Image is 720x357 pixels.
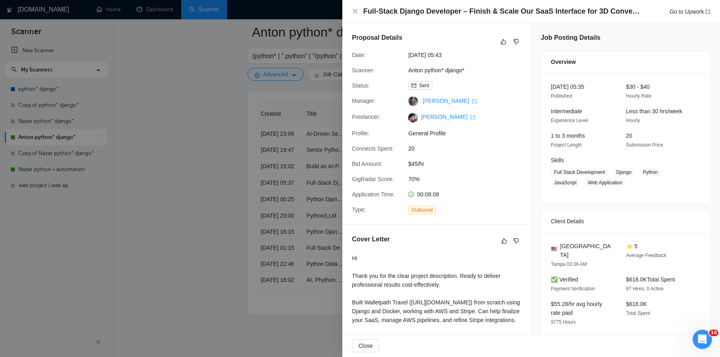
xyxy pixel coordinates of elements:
span: Date: [352,52,365,58]
button: dislike [511,37,521,47]
span: 20 [626,133,632,139]
span: Project Length [551,142,582,148]
span: like [501,238,507,244]
span: Total Spent [626,310,650,316]
span: Payment Verification [551,286,595,292]
span: Django [613,168,635,177]
span: dislike [513,238,519,244]
span: GigRadar Score: [352,176,394,182]
span: Submission Price [626,142,663,148]
span: export [470,115,475,120]
button: like [499,236,509,246]
span: Manager: [352,98,376,104]
span: $55.28/hr avg hourly rate paid [551,301,602,316]
span: Full Stack Development [551,168,608,177]
span: 20 [408,144,529,153]
span: Profile: [352,130,370,137]
h4: Full-Stack Django Developer – Finish & Scale Our SaaS Interface for 3D Conversion [363,6,640,16]
span: [DATE] 05:43 [408,51,529,59]
span: [DATE] 05:35 [551,84,584,90]
img: c1HFv7WoIu8Ze21BT-DLBnv8fDdQu5q6eVToz3DE8HkDQDZEh-bBtgVm2VXRs0ydeM [408,113,418,122]
span: Outbound [408,206,436,214]
a: Go to Upworkexport [669,8,710,15]
span: Published [551,93,572,99]
button: like [499,37,508,47]
span: close [352,8,358,14]
span: export [706,9,710,14]
span: 1 to 3 months [551,133,585,139]
span: dislike [513,39,519,45]
span: $45/hr [408,159,529,168]
span: Anton python* django* [408,66,529,75]
span: $30 - $40 [626,84,650,90]
span: $618.0K [626,301,647,307]
span: 00:08:08 [417,191,439,198]
span: mail [411,83,416,88]
span: Freelancer: [352,114,380,120]
span: Connects Spent: [352,145,394,152]
span: Type: [352,206,366,213]
span: export [472,99,477,104]
span: 10 [709,330,718,336]
span: Tampa 03:36 AM [551,261,587,267]
span: 87 Hires, 0 Active [626,286,663,292]
div: Client Details [551,210,700,232]
button: dislike [511,236,521,246]
h5: Job Posting Details [541,33,600,43]
span: 9775 Hours [551,319,576,325]
h5: Cover Letter [352,235,390,244]
a: [PERSON_NAME] export [423,98,477,104]
span: Intermediate [551,108,582,114]
span: $618.0K Total Spent [626,276,675,283]
span: like [501,39,506,45]
button: Close [352,8,358,15]
span: Python [640,168,661,177]
span: Web Application [585,178,626,187]
span: JavaScript [551,178,580,187]
iframe: Intercom live chat [693,330,712,349]
img: 🇺🇸 [551,246,557,252]
span: Sent [419,83,429,88]
h5: Proposal Details [352,33,402,43]
a: [PERSON_NAME] export [421,114,475,120]
span: General Profile [408,129,529,138]
span: Hourly [626,118,640,123]
span: Average Feedback [626,253,667,258]
span: Application Time: [352,191,395,198]
span: Status: [352,82,370,89]
span: [GEOGRAPHIC_DATA] [560,242,613,259]
span: Overview [551,57,576,66]
span: Experience Level [551,118,588,123]
span: Close [358,341,373,350]
span: Skills [551,157,564,163]
span: Bid Amount: [352,161,382,167]
span: ⭐ 5 [626,243,638,249]
span: Less than 30 hrs/week [626,108,682,114]
span: ✅ Verified [551,276,578,283]
button: Close [352,339,379,352]
span: Scanner: [352,67,374,73]
span: clock-circle [408,192,414,197]
span: Hourly Rate [626,93,651,99]
span: 70% [408,175,529,184]
div: Hi Thank you for the clear project description. Ready to deliver professional results cost-effect... [352,254,521,351]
